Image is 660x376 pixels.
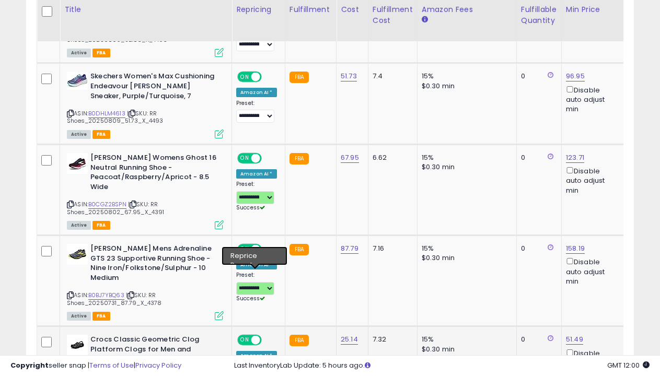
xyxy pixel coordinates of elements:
a: 51.73 [341,71,357,81]
div: 0 [521,244,553,253]
div: Preset: [236,272,277,302]
div: 15% [422,244,508,253]
div: Amazon Fees [422,4,512,15]
span: ON [238,245,251,254]
div: $0.30 min [422,253,508,263]
b: [PERSON_NAME] Womens Ghost 16 Neutral Running Shoe - Peacoat/Raspberry/Apricot - 8.5 Wide [90,153,217,194]
a: 158.19 [566,243,585,254]
span: All listings currently available for purchase on Amazon [67,312,91,321]
a: 123.71 [566,152,584,163]
div: Preset: [236,100,277,123]
div: 7.4 [373,72,409,81]
div: $0.30 min [422,81,508,91]
div: Amazon AI * [236,169,277,179]
div: Repricing [236,4,281,15]
div: Disable auto adjust min [566,165,616,195]
span: | SKU: RR Shoes_20250731_87.79_X_4378 [67,291,162,307]
span: ON [238,336,251,345]
div: ASIN: [67,72,224,137]
div: 15% [422,335,508,344]
img: 31B+uiTBrJL._SL40_.jpg [67,335,88,356]
div: Preset: [236,181,277,211]
div: Disable auto adjust min [566,84,616,114]
a: 51.49 [566,334,583,345]
small: FBA [290,244,309,255]
div: Min Price [566,4,620,15]
div: 0 [521,335,553,344]
div: Disable auto adjust min [566,256,616,286]
img: 41kD-AOShZL._SL40_.jpg [67,153,88,174]
div: seller snap | | [10,361,181,371]
span: All listings currently available for purchase on Amazon [67,49,91,57]
div: Fulfillment [290,4,332,15]
b: [PERSON_NAME] Mens Adrenaline GTS 23 Supportive Running Shoe - Nine Iron/Folkstone/Sulphur - 10 M... [90,244,217,285]
a: B0CGZ2BSPN [88,200,126,209]
small: FBA [290,153,309,164]
a: B0BJ7YBQ63 [88,291,124,300]
div: 0 [521,153,553,162]
div: 0 [521,72,553,81]
div: Cost [341,4,364,15]
span: All listings currently available for purchase on Amazon [67,130,91,139]
span: FBA [92,130,110,139]
span: FBA [92,312,110,321]
span: OFF [260,73,277,81]
b: Skechers Women's Max Cushioning Endeavour [PERSON_NAME] Sneaker, Purple/Turquoise, 7 [90,72,217,103]
span: OFF [260,336,277,345]
a: Privacy Policy [135,360,181,370]
a: 25.14 [341,334,358,345]
div: 15% [422,72,508,81]
span: 2025-08-17 12:00 GMT [607,360,650,370]
a: 87.79 [341,243,358,254]
div: 15% [422,153,508,162]
div: Amazon AI * [236,88,277,97]
div: 7.32 [373,335,409,344]
img: 41eXYzUgXhL._SL40_.jpg [67,244,88,265]
strong: Copyright [10,360,49,370]
span: Success [236,295,265,302]
span: | SKU: RR Shoes_20250809_51.73_X_4493 [67,109,164,125]
a: 67.95 [341,152,359,163]
span: ON [238,73,251,81]
a: B0DHLM4613 [88,109,125,118]
span: FBA [92,221,110,230]
img: 41gyAw+jTzL._SL40_.jpg [67,72,88,90]
div: Fulfillable Quantity [521,4,557,26]
span: FBA [92,49,110,57]
div: 6.62 [373,153,409,162]
div: 7.16 [373,244,409,253]
div: Last InventoryLab Update: 5 hours ago. [234,361,650,371]
div: Fulfillment Cost [373,4,413,26]
a: 96.95 [566,71,585,81]
div: $0.30 min [422,162,508,172]
a: Terms of Use [89,360,134,370]
span: Success [236,204,265,211]
div: Title [64,4,227,15]
div: $0.30 min [422,345,508,354]
span: All listings currently available for purchase on Amazon [67,221,91,230]
div: ASIN: [67,153,224,228]
small: FBA [290,335,309,346]
small: Amazon Fees. [422,15,428,25]
div: ASIN: [67,244,224,319]
span: | SKU: RR Shoes_20250802_67.95_X_4391 [67,200,165,216]
span: ON [238,154,251,163]
span: OFF [260,154,277,163]
span: OFF [260,245,277,254]
small: FBA [290,72,309,83]
div: Amazon AI * [236,260,277,269]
